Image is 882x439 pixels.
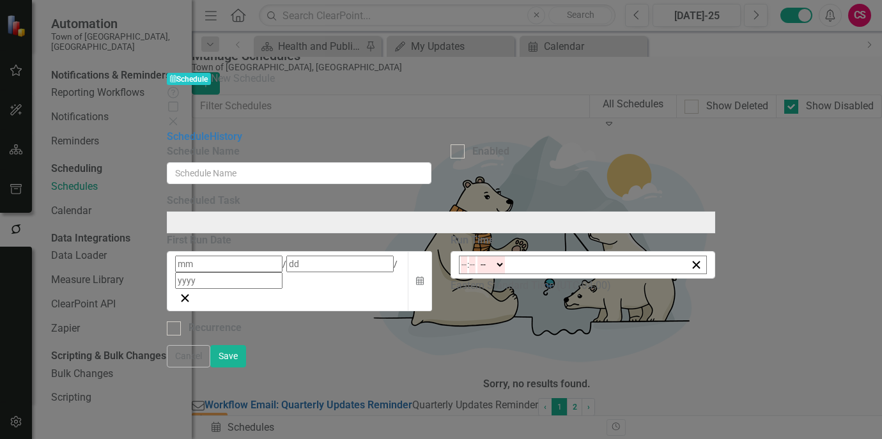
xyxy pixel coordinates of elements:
span: New Schedule [211,72,275,84]
input: dd [286,256,394,272]
input: yyyy [175,272,282,289]
a: Schedule [167,130,210,142]
span: / [394,259,398,269]
input: -- [469,256,476,273]
button: Cancel [167,345,210,367]
div: Recurrence [189,321,242,335]
span: : [467,259,469,270]
input: mm [175,256,282,272]
input: Schedule Name [167,162,431,184]
label: Run Time [451,233,715,248]
div: First Run Date [167,233,431,248]
div: Eastern Standard Time (UTC-04:00) [451,279,715,293]
button: Save [210,345,246,367]
span: Schedule [167,73,211,85]
a: History [210,130,242,142]
div: Enabled [472,144,509,159]
label: Schedule Name [167,144,431,159]
input: -- [461,256,467,273]
span: / [282,259,286,269]
label: Scheduled Task [167,194,715,208]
